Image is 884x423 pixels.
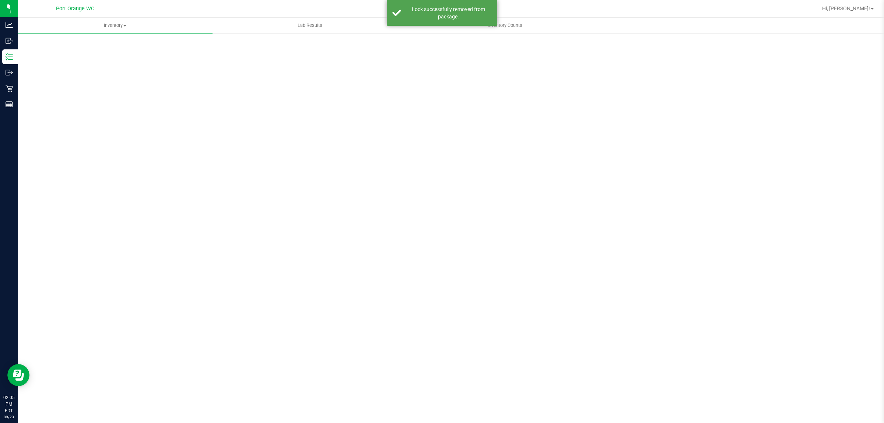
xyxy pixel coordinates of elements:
inline-svg: Inventory [6,53,13,60]
a: Lab Results [213,18,407,33]
iframe: Resource center [7,364,29,386]
span: Inventory [18,22,213,29]
span: Inventory Counts [478,22,532,29]
span: Lab Results [288,22,332,29]
inline-svg: Analytics [6,21,13,29]
p: 02:05 PM EDT [3,394,14,414]
a: Inventory [18,18,213,33]
span: Hi, [PERSON_NAME]! [822,6,870,11]
inline-svg: Reports [6,101,13,108]
inline-svg: Inbound [6,37,13,45]
a: Inventory Counts [407,18,602,33]
p: 09/23 [3,414,14,420]
span: Port Orange WC [56,6,94,12]
div: Lock successfully removed from package. [405,6,492,20]
inline-svg: Retail [6,85,13,92]
inline-svg: Outbound [6,69,13,76]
